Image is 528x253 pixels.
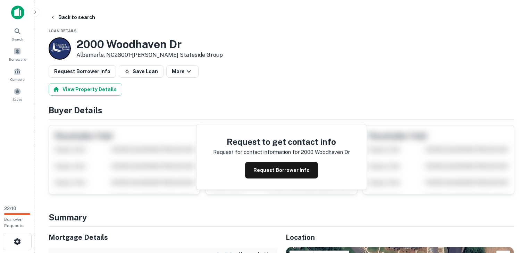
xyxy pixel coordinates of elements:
[12,36,23,42] span: Search
[49,211,514,224] h4: Summary
[301,148,350,156] p: 2000 woodhaven dr
[76,38,223,51] h3: 2000 Woodhaven Dr
[9,56,26,62] span: Borrowers
[2,25,33,43] a: Search
[11,6,24,19] img: capitalize-icon.png
[4,217,24,228] span: Borrower Requests
[49,83,122,96] button: View Property Details
[213,136,350,148] h4: Request to get contact info
[286,232,514,243] h5: Location
[132,52,223,58] a: [PERSON_NAME] Stateside Group
[49,29,77,33] span: Loan Details
[245,162,318,178] button: Request Borrower Info
[47,11,98,24] button: Back to search
[493,198,528,231] iframe: Chat Widget
[4,206,16,211] span: 22 / 10
[12,97,23,102] span: Saved
[213,148,300,156] p: Request for contact information for
[119,65,164,78] button: Save Loan
[2,65,33,84] a: Contacts
[76,51,223,59] p: Albemarle, NC28001 •
[49,232,277,243] h5: Mortgage Details
[2,85,33,104] a: Saved
[166,65,199,78] button: More
[2,45,33,63] a: Borrowers
[49,65,116,78] button: Request Borrower Info
[10,77,24,82] span: Contacts
[49,104,514,116] h4: Buyer Details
